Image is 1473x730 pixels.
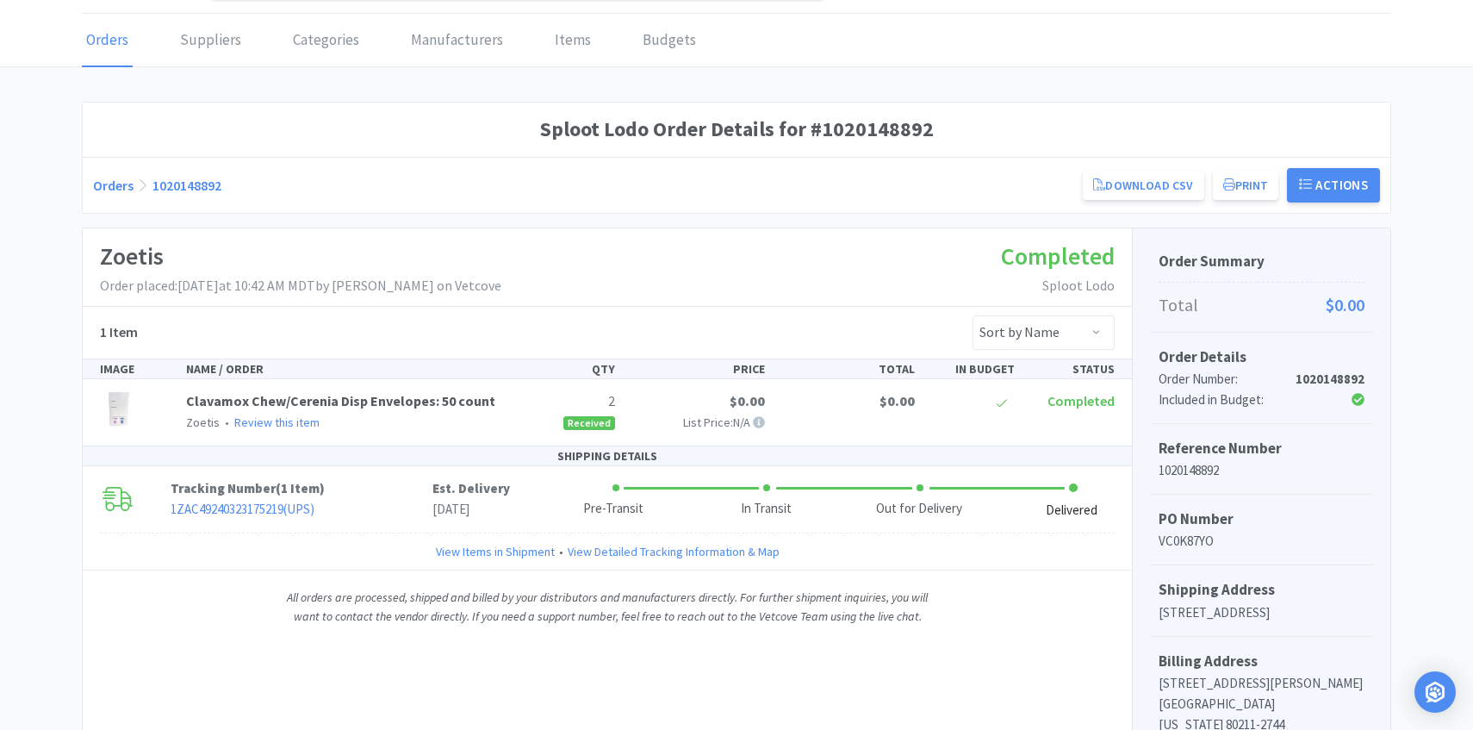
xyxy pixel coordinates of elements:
div: Delivered [1046,501,1097,521]
div: Order Number: [1159,369,1296,390]
p: [GEOGRAPHIC_DATA] [1159,694,1364,714]
h5: Order Summary [1159,250,1364,273]
div: IN BUDGET [922,359,1022,378]
a: 1ZAC49240323175219(UPS) [171,501,314,517]
div: Open Intercom Messenger [1414,671,1456,713]
h5: Reference Number [1159,437,1364,460]
a: Budgets [638,15,700,67]
span: Received [564,417,614,429]
h5: Billing Address [1159,650,1364,673]
i: All orders are processed, shipped and billed by your distributors and manufacturers directly. For... [287,590,928,624]
button: Print [1213,171,1279,200]
p: VC0K87YO [1159,531,1364,552]
button: Actions [1287,168,1380,203]
span: 1 Item [281,480,320,496]
p: 2 [529,390,615,413]
span: $0.00 [879,392,915,409]
a: Review this item [234,415,320,430]
a: Clavamox Chew/Cerenia Disp Envelopes: 50 count [186,392,495,409]
p: Order placed: [DATE] at 10:42 AM MDT by [PERSON_NAME] on Vetcove [100,275,501,297]
span: 1 Item [100,323,138,340]
a: Items [550,15,595,67]
h1: Zoetis [100,237,501,276]
div: SHIPPING DETAILS [83,446,1132,466]
div: NAME / ORDER [179,359,522,378]
h1: Sploot Lodo Order Details for #1020148892 [93,113,1380,146]
img: 260e2fba887541d7a084e41a7cafb42a_450636.png [100,390,138,428]
h5: Order Details [1159,346,1364,369]
a: Orders [82,15,133,67]
div: PRICE [622,359,772,378]
p: Est. Delivery [432,478,510,499]
a: 1020148892 [152,177,221,194]
p: Tracking Number ( ) [171,478,433,499]
p: List Price: N/A [629,413,765,432]
p: [STREET_ADDRESS] [1159,602,1364,623]
p: Sploot Lodo [1001,275,1115,297]
strong: 1020148892 [1296,371,1364,387]
h5: Shipping Address [1159,578,1364,602]
a: Download CSV [1083,171,1203,200]
div: STATUS [1022,359,1122,378]
span: • [555,542,568,561]
span: Zoetis [186,415,220,430]
span: $0.00 [1326,291,1364,319]
span: • [222,415,232,430]
div: Pre-Transit [583,499,643,519]
h5: PO Number [1159,508,1364,531]
div: QTY [522,359,622,378]
a: Received [563,415,615,430]
a: View Detailed Tracking Information & Map [568,542,780,561]
div: Included in Budget: [1159,390,1296,410]
a: Suppliers [176,15,245,67]
div: In Transit [741,499,792,519]
span: Completed [1047,392,1115,409]
p: [DATE] [432,499,510,520]
a: Orders [93,177,134,194]
p: [STREET_ADDRESS][PERSON_NAME] [1159,673,1364,694]
a: Manufacturers [407,15,507,67]
span: Completed [1001,240,1115,271]
div: Out for Delivery [876,499,962,519]
span: $0.00 [730,392,765,409]
a: Categories [289,15,364,67]
div: IMAGE [93,359,179,378]
p: Total [1159,291,1364,319]
div: TOTAL [772,359,922,378]
a: View Items in Shipment [436,542,555,561]
p: 1020148892 [1159,460,1364,481]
